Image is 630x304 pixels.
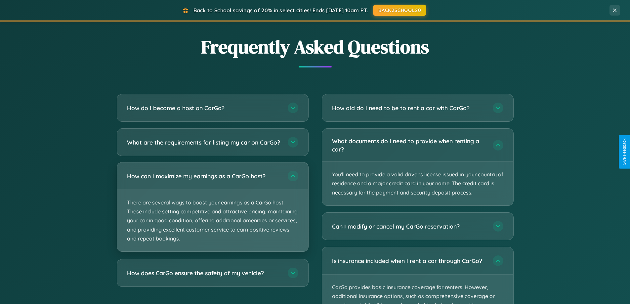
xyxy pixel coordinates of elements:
[373,5,426,16] button: BACK2SCHOOL20
[332,137,486,153] h3: What documents do I need to provide when renting a car?
[127,104,281,112] h3: How do I become a host on CarGo?
[193,7,368,14] span: Back to School savings of 20% in select cities! Ends [DATE] 10am PT.
[127,172,281,180] h3: How can I maximize my earnings as a CarGo host?
[117,190,308,251] p: There are several ways to boost your earnings as a CarGo host. These include setting competitive ...
[332,257,486,265] h3: Is insurance included when I rent a car through CarGo?
[332,222,486,231] h3: Can I modify or cancel my CarGo reservation?
[332,104,486,112] h3: How old do I need to be to rent a car with CarGo?
[127,269,281,277] h3: How does CarGo ensure the safety of my vehicle?
[127,138,281,147] h3: What are the requirements for listing my car on CarGo?
[117,34,514,60] h2: Frequently Asked Questions
[322,162,513,205] p: You'll need to provide a valid driver's license issued in your country of residence and a major c...
[622,139,627,165] div: Give Feedback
